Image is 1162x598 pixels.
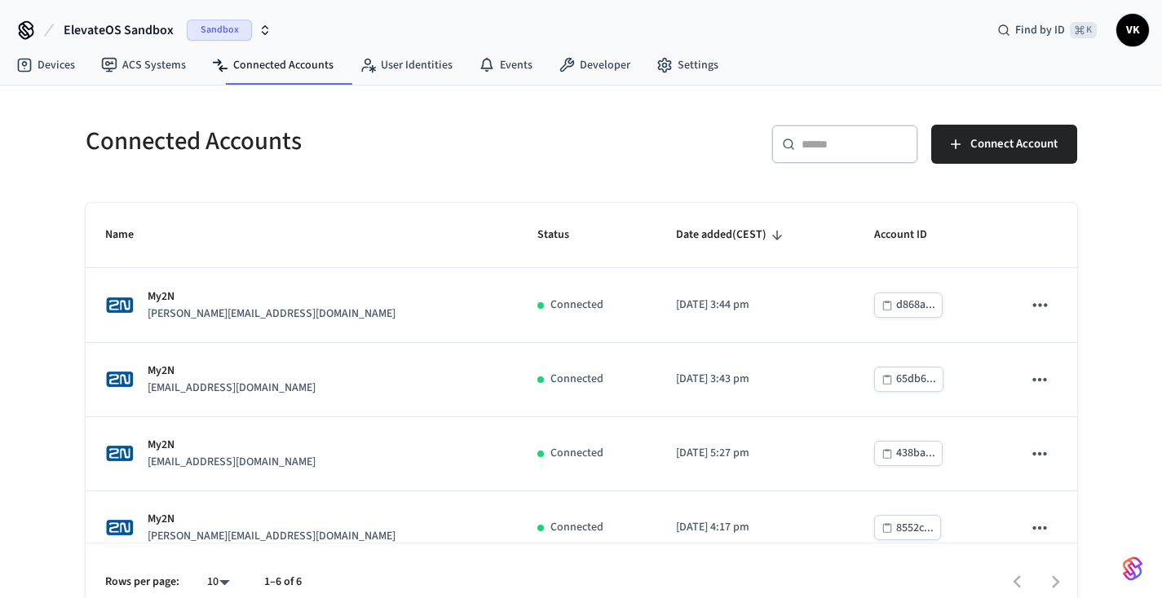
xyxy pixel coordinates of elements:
[896,443,935,464] div: 438ba...
[148,288,395,306] p: My2N
[874,515,941,540] button: 8552c...
[105,513,135,542] img: 2N Logo, Square
[148,306,395,323] p: [PERSON_NAME][EMAIL_ADDRESS][DOMAIN_NAME]
[550,519,603,536] p: Connected
[105,365,135,394] img: 2N Logo, Square
[874,441,943,466] button: 438ba...
[931,125,1077,164] button: Connect Account
[896,295,935,315] div: d868a...
[1015,22,1065,38] span: Find by ID
[148,363,316,380] p: My2N
[1116,14,1149,46] button: VK
[537,222,590,248] span: Status
[105,291,135,319] img: 2N Logo, Square
[970,134,1058,155] span: Connect Account
[466,51,546,80] a: Events
[88,51,199,80] a: ACS Systems
[105,574,179,591] p: Rows per page:
[148,511,395,528] p: My2N
[3,51,88,80] a: Devices
[199,51,347,80] a: Connected Accounts
[105,222,155,248] span: Name
[347,51,466,80] a: User Identities
[64,20,174,40] span: ElevateOS Sandbox
[676,371,835,388] p: [DATE] 3:43 pm
[676,297,835,314] p: [DATE] 3:44 pm
[874,292,943,318] button: d868a...
[86,125,572,158] h5: Connected Accounts
[546,51,643,80] a: Developer
[984,15,1110,45] div: Find by ID⌘ K
[676,222,788,248] span: Date added(CEST)
[187,20,252,41] span: Sandbox
[148,380,316,397] p: [EMAIL_ADDRESS][DOMAIN_NAME]
[896,369,936,389] div: 65db6...
[105,439,135,468] img: 2N Logo, Square
[1070,22,1097,38] span: ⌘ K
[264,574,302,591] p: 1–6 of 6
[1118,15,1147,45] span: VK
[148,528,395,545] p: [PERSON_NAME][EMAIL_ADDRESS][DOMAIN_NAME]
[148,454,316,471] p: [EMAIL_ADDRESS][DOMAIN_NAME]
[676,519,835,536] p: [DATE] 4:17 pm
[643,51,731,80] a: Settings
[550,371,603,388] p: Connected
[896,518,934,539] div: 8552c...
[874,367,943,392] button: 65db6...
[1123,556,1142,582] img: SeamLogoGradient.69752ec5.svg
[550,445,603,462] p: Connected
[199,570,238,594] div: 10
[874,222,948,248] span: Account ID
[676,445,835,462] p: [DATE] 5:27 pm
[550,297,603,314] p: Connected
[148,437,316,454] p: My2N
